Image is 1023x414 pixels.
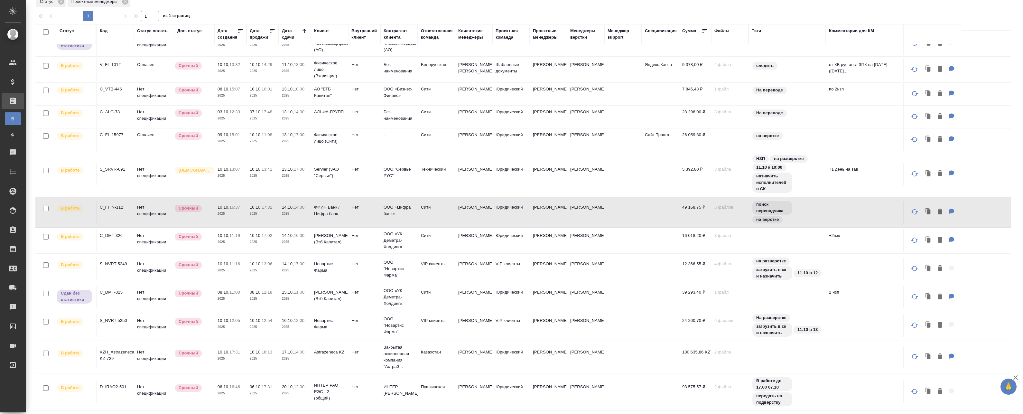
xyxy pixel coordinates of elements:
td: Белорусская [418,58,455,81]
button: Клонировать [922,133,935,146]
td: [PERSON_NAME] [530,128,567,151]
button: Обновить [907,261,922,276]
p: по 2нзп [829,86,900,92]
p: Срочный [179,110,198,116]
p: Нет [351,232,377,239]
button: Обновить [907,166,922,182]
button: Удалить [935,205,945,219]
td: 7 845,48 ₽ [679,83,711,105]
p: 3 файла [714,109,745,115]
p: 14:29 [262,62,272,67]
p: 14.10, [282,205,294,210]
p: 17:00 [294,132,304,137]
p: 2025 [218,138,243,145]
button: Обновить [907,204,922,220]
p: 11:08 [262,132,272,137]
p: [DEMOGRAPHIC_DATA] [179,167,211,174]
p: 10.10, [218,205,229,210]
button: Клонировать [922,167,935,180]
button: Клонировать [922,262,935,275]
p: 11:16 [229,261,240,266]
td: Сити [418,229,455,252]
button: Клонировать [922,319,935,332]
div: Выставляет ПМ после принятия заказа от КМа [56,132,93,140]
p: 14:00 [294,205,304,210]
div: Выставляет ПМ после принятия заказа от КМа [56,232,93,241]
p: Нет [351,204,377,211]
p: 16:37 [229,205,240,210]
td: 9 378,00 ₽ [679,58,711,81]
p: На переводе [756,87,783,93]
p: от КВ рус-англ ЗПК на [DATE] ([DATE]... [829,61,900,74]
p: Нет [351,86,377,92]
td: Юридический [492,106,530,128]
p: 07.10, [250,109,262,114]
button: Для КМ: от КВ рус-англ ЗПК на завтра (суббота), в воскресенье должны улететь с переводом перевод ... [945,63,958,76]
p: 2025 [282,211,308,217]
p: 2025 [250,267,275,274]
p: 2025 [218,92,243,99]
td: Юридический [492,83,530,105]
p: 2025 [282,173,308,179]
p: [PERSON_NAME] [570,166,601,173]
div: Статус оплаты [137,28,169,34]
p: В работе [61,133,79,139]
p: на разверстке [756,258,786,264]
p: [PERSON_NAME] [570,204,601,211]
div: Внутренний клиент [351,28,377,41]
p: ООО "Новартис Фарма" [384,259,414,278]
p: 2025 [282,92,308,99]
p: S_SRVR-691 [100,166,131,173]
button: Обновить [907,86,922,101]
div: На переводе [752,109,823,118]
p: Физическое лицо (Сити) [314,132,345,145]
button: Клонировать [922,110,935,123]
td: Яндекс.Касса [642,58,679,81]
button: Удалить [935,350,945,363]
td: [PERSON_NAME] [455,201,492,223]
div: Менеджер support [608,28,638,41]
button: Обновить [907,349,922,364]
td: Сити [418,201,455,223]
button: 🙏 [1000,379,1017,395]
p: 2025 [282,42,308,48]
p: Нет [351,132,377,138]
button: Клонировать [922,350,935,363]
td: Нет спецификации [134,201,174,223]
p: В работе [61,205,79,212]
button: Для КМ: +1 день на зав [945,167,958,180]
a: Ф [5,128,21,141]
div: Выставляет ПМ после принятия заказа от КМа [56,109,93,118]
p: Срочный [179,133,198,139]
td: [PERSON_NAME] [530,83,567,105]
p: загрузить в ск и назначить [756,267,788,279]
td: 5 392,80 ₽ [679,163,711,185]
div: Файлы [714,28,729,34]
p: Servier (ЗАО "Сервье") [314,166,345,179]
p: 13:06 [262,261,272,266]
div: Комментарии для КМ [829,28,874,34]
button: Обновить [907,61,922,77]
p: 3 файла [714,232,745,239]
button: Обновить [907,109,922,124]
p: 10:00 [294,87,304,91]
a: В [5,112,21,125]
p: 11:19 [229,233,240,238]
p: 13.10, [282,109,294,114]
button: Обновить [907,232,922,248]
p: 17:00 [294,167,304,172]
p: 3 файла [714,166,745,173]
td: [PERSON_NAME] [530,58,567,81]
div: Проектная команда [496,28,526,41]
p: 10.10, [218,261,229,266]
p: Срочный [179,62,198,69]
p: C_ALG-78 [100,109,131,115]
p: 17:32 [262,205,272,210]
p: В работе [61,233,79,240]
p: Нет [351,261,377,267]
div: Менеджеры верстки [570,28,601,41]
button: Удалить [935,234,945,247]
div: Выставляется автоматически, если на указанный объем услуг необходимо больше времени в стандартном... [174,204,211,213]
p: Срочный [179,262,198,268]
p: [PERSON_NAME] (Втб Капитал) [314,232,345,245]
